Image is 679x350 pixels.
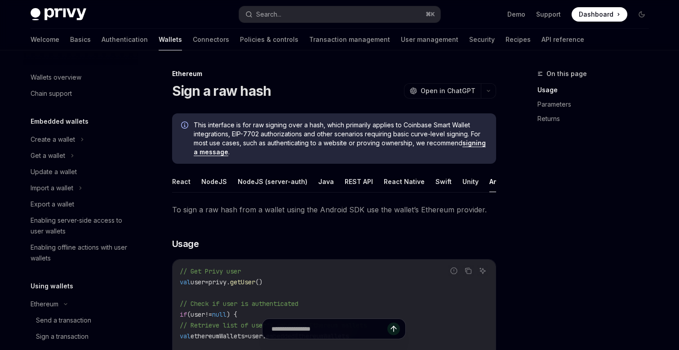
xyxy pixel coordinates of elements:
[579,10,613,19] span: Dashboard
[318,171,334,192] button: Java
[70,29,91,50] a: Basics
[31,199,74,210] div: Export a wallet
[309,29,390,50] a: Transaction management
[31,183,73,193] div: Import a wallet
[448,265,460,277] button: Report incorrect code
[572,7,627,22] a: Dashboard
[191,278,205,286] span: user
[180,278,191,286] span: val
[180,310,187,319] span: if
[435,171,452,192] button: Swift
[102,29,148,50] a: Authentication
[172,171,191,192] button: React
[240,29,298,50] a: Policies & controls
[31,29,59,50] a: Welcome
[31,281,73,292] h5: Using wallets
[31,72,81,83] div: Wallets overview
[181,121,190,130] svg: Info
[345,171,373,192] button: REST API
[23,212,138,239] a: Enabling server-side access to user wallets
[536,10,561,19] a: Support
[31,242,133,264] div: Enabling offline actions with user wallets
[239,6,440,22] button: Search...⌘K
[230,278,255,286] span: getUser
[23,85,138,102] a: Chain support
[193,29,229,50] a: Connectors
[31,8,86,21] img: dark logo
[477,265,488,277] button: Ask AI
[489,171,514,192] button: Android
[194,121,487,157] span: This interface is for raw signing over a hash, which primarily applies to Coinbase Smart Wallet i...
[23,164,138,180] a: Update a wallet
[238,171,307,192] button: NodeJS (server-auth)
[31,166,77,177] div: Update a wallet
[31,134,75,145] div: Create a wallet
[36,315,91,326] div: Send a transaction
[23,69,138,85] a: Wallets overview
[31,88,72,99] div: Chain support
[201,171,227,192] button: NodeJS
[506,29,531,50] a: Recipes
[462,171,479,192] button: Unity
[23,312,138,328] a: Send a transaction
[507,10,525,19] a: Demo
[172,83,271,99] h1: Sign a raw hash
[226,310,237,319] span: ) {
[23,328,138,345] a: Sign a transaction
[537,83,656,97] a: Usage
[31,150,65,161] div: Get a wallet
[387,323,400,335] button: Send message
[159,29,182,50] a: Wallets
[36,331,89,342] div: Sign a transaction
[635,7,649,22] button: Toggle dark mode
[23,196,138,212] a: Export a wallet
[172,69,496,78] div: Ethereum
[209,278,230,286] span: privy.
[31,215,133,237] div: Enabling server-side access to user wallets
[180,300,298,308] span: // Check if user is authenticated
[23,239,138,266] a: Enabling offline actions with user wallets
[384,171,425,192] button: React Native
[31,299,58,310] div: Ethereum
[541,29,584,50] a: API reference
[187,310,205,319] span: (user
[546,68,587,79] span: On this page
[180,267,241,275] span: // Get Privy user
[256,9,281,20] div: Search...
[255,278,262,286] span: ()
[404,83,481,99] button: Open in ChatGPT
[401,29,458,50] a: User management
[421,86,475,95] span: Open in ChatGPT
[426,11,435,18] span: ⌘ K
[537,112,656,126] a: Returns
[31,116,89,127] h5: Embedded wallets
[469,29,495,50] a: Security
[172,203,496,216] span: To sign a raw hash from a wallet using the Android SDK use the wallet’s Ethereum provider.
[205,278,209,286] span: =
[212,310,226,319] span: null
[205,310,212,319] span: !=
[462,265,474,277] button: Copy the contents from the code block
[172,238,199,250] span: Usage
[537,97,656,112] a: Parameters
